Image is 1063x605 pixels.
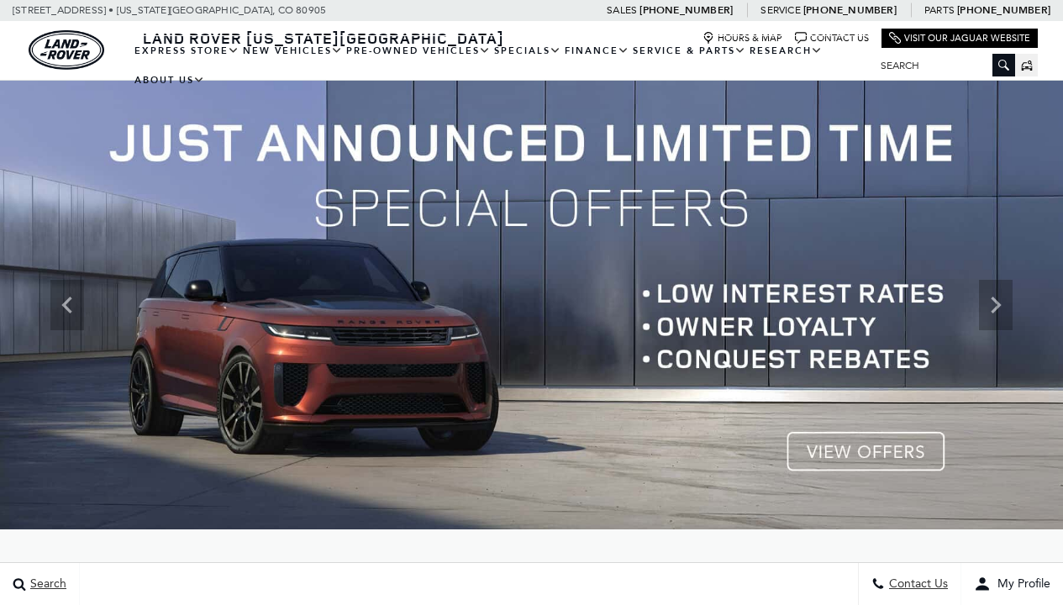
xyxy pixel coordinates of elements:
[885,577,948,592] span: Contact Us
[803,3,897,17] a: [PHONE_NUMBER]
[795,32,869,45] a: Contact Us
[13,4,326,16] a: [STREET_ADDRESS] • [US_STATE][GEOGRAPHIC_DATA], CO 80905
[133,36,868,95] nav: Main Navigation
[26,577,66,592] span: Search
[29,30,104,70] a: land-rover
[957,3,1050,17] a: [PHONE_NUMBER]
[868,55,1015,76] input: Search
[143,28,504,48] span: Land Rover [US_STATE][GEOGRAPHIC_DATA]
[703,32,782,45] a: Hours & Map
[748,36,824,66] a: Research
[961,563,1063,605] button: user-profile-menu
[631,36,748,66] a: Service & Parts
[760,4,800,16] span: Service
[639,3,733,17] a: [PHONE_NUMBER]
[133,66,207,95] a: About Us
[345,36,492,66] a: Pre-Owned Vehicles
[991,577,1050,592] span: My Profile
[29,30,104,70] img: Land Rover
[924,4,955,16] span: Parts
[492,36,563,66] a: Specials
[133,36,241,66] a: EXPRESS STORE
[563,36,631,66] a: Finance
[241,36,345,66] a: New Vehicles
[889,32,1030,45] a: Visit Our Jaguar Website
[607,4,637,16] span: Sales
[133,28,514,48] a: Land Rover [US_STATE][GEOGRAPHIC_DATA]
